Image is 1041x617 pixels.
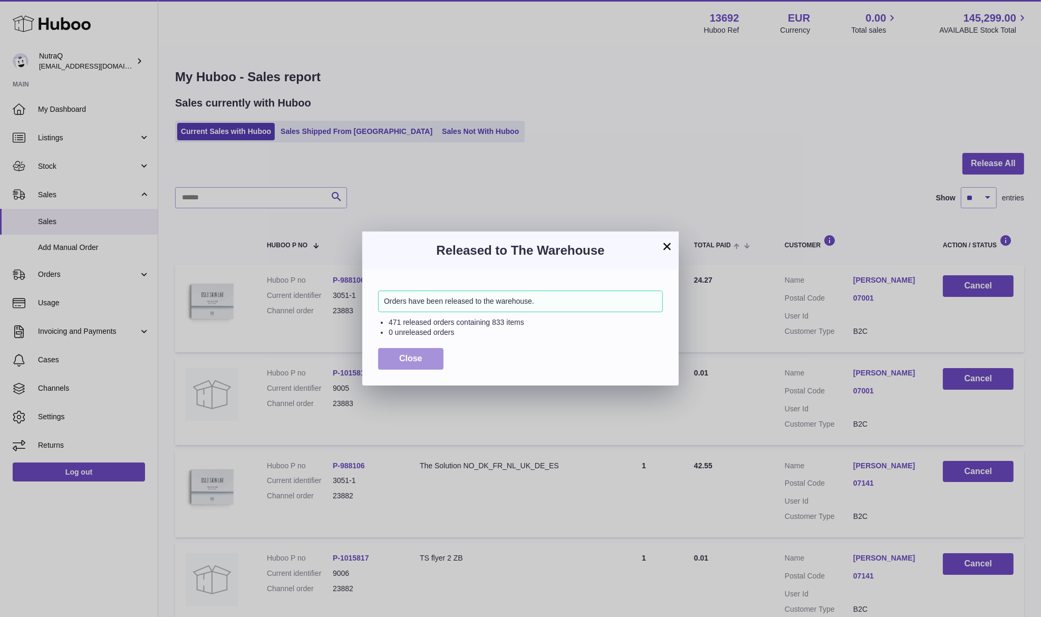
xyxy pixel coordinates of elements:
span: Close [399,354,422,363]
button: Close [378,348,444,370]
button: × [661,240,673,253]
h3: Released to The Warehouse [378,242,663,259]
li: 0 unreleased orders [389,327,663,338]
li: 471 released orders containing 833 items [389,317,663,327]
div: Orders have been released to the warehouse. [378,291,663,312]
